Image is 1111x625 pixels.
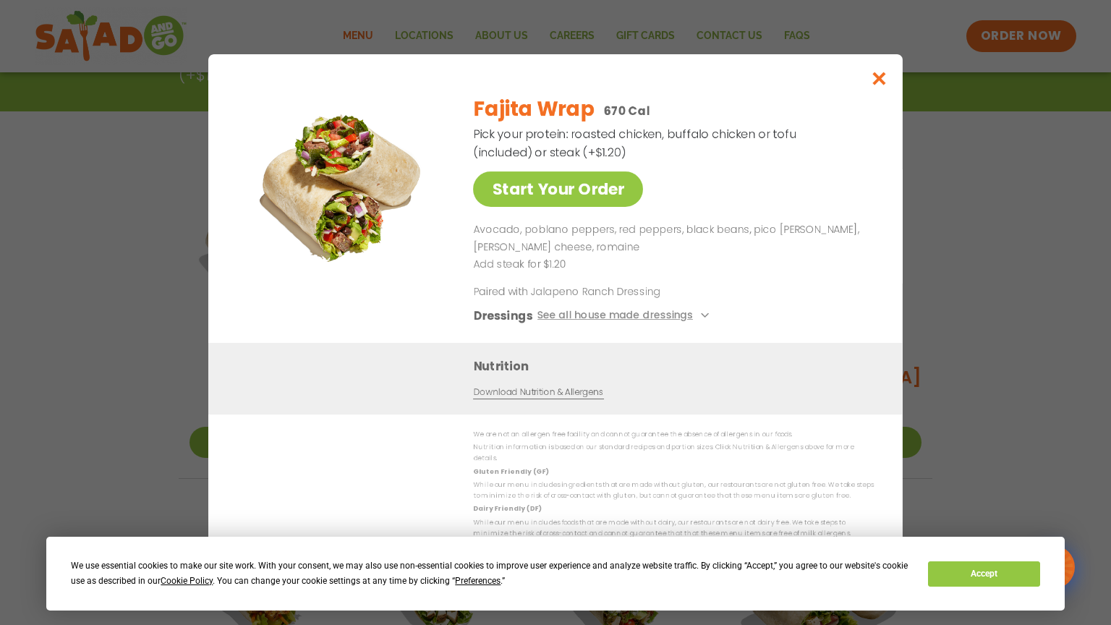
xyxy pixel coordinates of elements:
[71,558,911,589] div: We use essential cookies to make our site work. With your consent, we may also use non-essential ...
[473,94,595,124] h2: Fajita Wrap
[473,221,868,256] p: Avocado, poblano peppers, red peppers, black beans, pico [PERSON_NAME], [PERSON_NAME] cheese, rom...
[473,480,874,502] p: While our menu includes ingredients that are made without gluten, our restaurants are not gluten ...
[473,517,874,540] p: While our menu includes foods that are made without dairy, our restaurants are not dairy free. We...
[46,537,1065,611] div: Cookie Consent Prompt
[473,442,874,464] p: Nutrition information is based on our standard recipes and portion sizes. Click Nutrition & Aller...
[856,54,903,103] button: Close modal
[473,358,881,376] h3: Nutrition
[473,125,799,161] p: Pick your protein: roasted chicken, buffalo chicken or tofu (included) or steak (+$1.20)
[537,307,713,326] button: See all house made dressings
[161,576,213,586] span: Cookie Policy
[603,102,650,120] p: 670 Cal
[473,429,874,440] p: We are not an allergen free facility and cannot guarantee the absence of allergens in our foods.
[473,505,541,514] strong: Dairy Friendly (DF)
[473,285,741,300] p: Paired with Jalapeno Ranch Dressing
[473,221,868,273] div: Page 1
[473,386,603,400] a: Download Nutrition & Allergens
[473,256,868,273] p: Add steak for $1.20
[473,171,643,207] a: Start Your Order
[455,576,501,586] span: Preferences
[928,561,1039,587] button: Accept
[473,307,533,326] h3: Dressings
[241,83,443,286] img: Featured product photo for Fajita Wrap
[473,467,548,476] strong: Gluten Friendly (GF)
